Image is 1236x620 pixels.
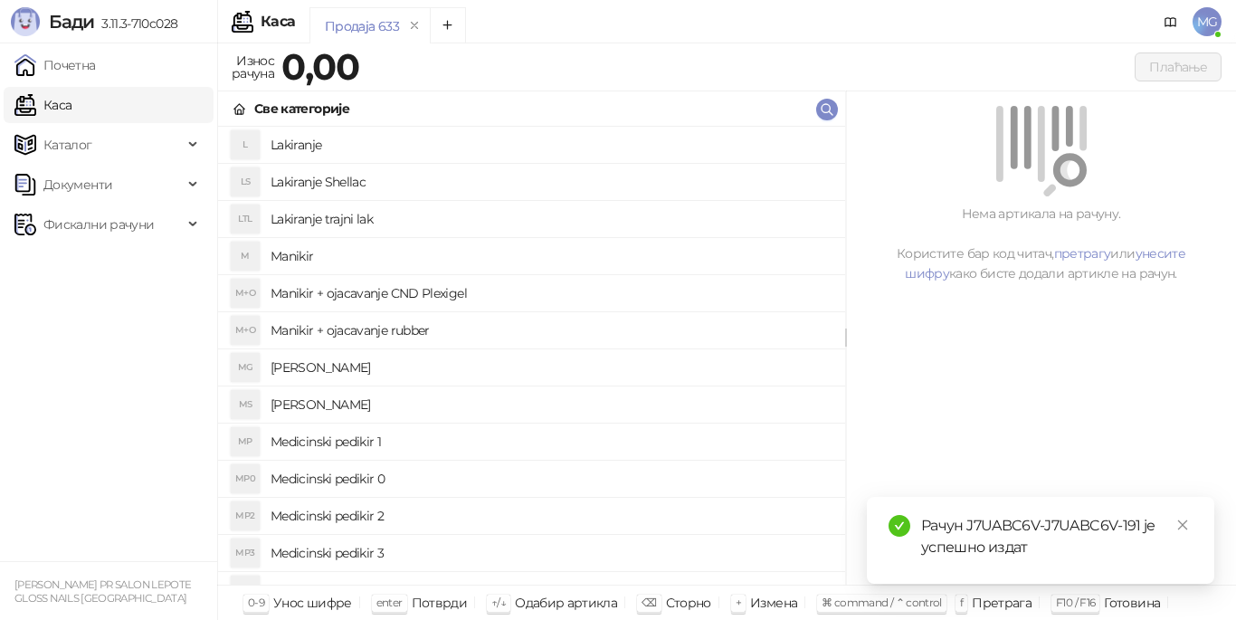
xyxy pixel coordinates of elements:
div: LTL [231,205,260,234]
h4: Pedikir [271,576,831,605]
span: Бади [49,11,94,33]
h4: Manikir [271,242,831,271]
h4: Lakiranje trajni lak [271,205,831,234]
h4: Medicinski pedikir 0 [271,464,831,493]
span: f [960,596,963,609]
a: Почетна [14,47,96,83]
div: Нема артикала на рачуну. Користите бар код читач, или како бисте додали артикле на рачун. [868,204,1214,283]
span: MG [1193,7,1222,36]
h4: Lakiranje Shellac [271,167,831,196]
div: Унос шифре [273,591,352,615]
h4: Medicinski pedikir 2 [271,501,831,530]
div: Сторно [666,591,711,615]
strong: 0,00 [281,44,359,89]
div: MS [231,390,260,419]
div: Готовина [1104,591,1160,615]
div: Потврди [412,591,468,615]
span: enter [376,596,403,609]
div: Претрага [972,591,1032,615]
a: Документација [1156,7,1185,36]
small: [PERSON_NAME] PR SALON LEPOTE GLOSS NAILS [GEOGRAPHIC_DATA] [14,578,191,605]
span: 3.11.3-710c028 [94,15,177,32]
span: Каталог [43,127,92,163]
span: 0-9 [248,596,264,609]
button: Плаћање [1135,52,1222,81]
a: Close [1173,515,1193,535]
div: grid [218,127,845,585]
div: Износ рачуна [228,49,278,85]
div: P [231,576,260,605]
span: ↑/↓ [491,596,506,609]
span: Фискални рачуни [43,206,154,243]
h4: Medicinski pedikir 3 [271,539,831,568]
div: MG [231,353,260,382]
div: Продаја 633 [325,16,399,36]
button: remove [403,18,426,33]
div: MP0 [231,464,260,493]
div: Све категорије [254,99,349,119]
button: Add tab [430,7,466,43]
div: Каса [261,14,295,29]
h4: Medicinski pedikir 1 [271,427,831,456]
div: Измена [750,591,797,615]
span: ⌘ command / ⌃ control [822,596,942,609]
div: L [231,130,260,159]
div: M [231,242,260,271]
div: MP3 [231,539,260,568]
span: ⌫ [642,596,656,609]
span: F10 / F16 [1056,596,1095,609]
div: MP [231,427,260,456]
a: Каса [14,87,71,123]
span: Документи [43,167,112,203]
h4: Lakiranje [271,130,831,159]
div: LS [231,167,260,196]
h4: Manikir + ojacavanje rubber [271,316,831,345]
span: check-circle [889,515,910,537]
div: MP2 [231,501,260,530]
a: претрагу [1054,245,1111,262]
div: M+O [231,316,260,345]
span: + [736,596,741,609]
h4: [PERSON_NAME] [271,390,831,419]
div: Одабир артикла [515,591,617,615]
div: Рачун J7UABC6V-J7UABC6V-191 је успешно издат [921,515,1193,558]
span: close [1176,519,1189,531]
div: M+O [231,279,260,308]
h4: Manikir + ojacavanje CND Plexigel [271,279,831,308]
img: Logo [11,7,40,36]
h4: [PERSON_NAME] [271,353,831,382]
